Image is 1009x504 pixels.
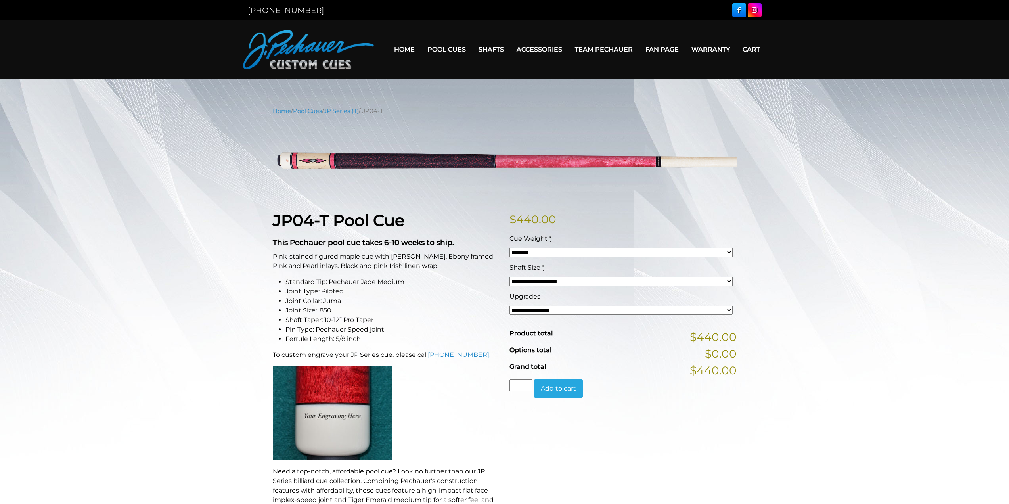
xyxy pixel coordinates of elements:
[569,39,639,59] a: Team Pechauer
[509,213,556,226] bdi: 440.00
[293,107,322,115] a: Pool Cues
[690,362,737,379] span: $440.00
[324,107,359,115] a: JP Series (T)
[285,306,500,315] li: Joint Size: .850
[509,293,540,300] span: Upgrades
[285,296,500,306] li: Joint Collar: Juma
[273,238,454,247] strong: This Pechauer pool cue takes 6-10 weeks to ship.
[736,39,766,59] a: Cart
[690,329,737,345] span: $440.00
[285,277,500,287] li: Standard Tip: Pechauer Jade Medium
[273,350,500,360] p: To custom engrave your JP Series cue, please call
[388,39,421,59] a: Home
[542,264,544,271] abbr: required
[509,346,551,354] span: Options total
[243,30,374,69] img: Pechauer Custom Cues
[285,334,500,344] li: Ferrule Length: 5/8 inch
[509,379,532,391] input: Product quantity
[273,252,500,271] p: Pink-stained figured maple cue with [PERSON_NAME]. Ebony framed Pink and Pearl inlays. Black and ...
[285,287,500,296] li: Joint Type: Piloted
[273,366,392,460] img: An image of a cue butt with the words "YOUR ENGRAVING HERE".
[273,211,404,230] strong: JP04-T Pool Cue
[509,330,553,337] span: Product total
[509,363,546,370] span: Grand total
[509,235,548,242] span: Cue Weight
[509,213,516,226] span: $
[273,121,737,199] img: jp04-T.png
[509,264,540,271] span: Shaft Size
[685,39,736,59] a: Warranty
[248,6,324,15] a: [PHONE_NUMBER]
[285,315,500,325] li: Shaft Taper: 10-12” Pro Taper
[428,351,490,358] a: [PHONE_NUMBER].
[285,325,500,334] li: Pin Type: Pechauer Speed joint
[273,107,737,115] nav: Breadcrumb
[421,39,472,59] a: Pool Cues
[534,379,583,398] button: Add to cart
[472,39,510,59] a: Shafts
[705,345,737,362] span: $0.00
[549,235,551,242] abbr: required
[510,39,569,59] a: Accessories
[639,39,685,59] a: Fan Page
[273,107,291,115] a: Home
